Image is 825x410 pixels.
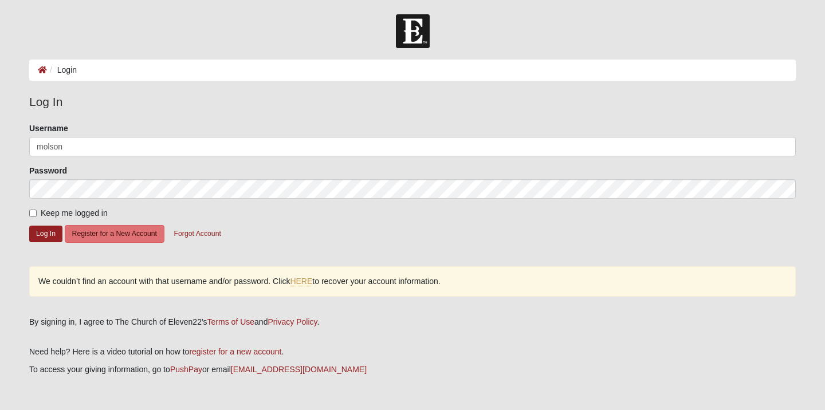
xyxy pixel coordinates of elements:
[29,266,796,297] div: We couldn’t find an account with that username and/or password. Click to recover your account inf...
[29,123,68,134] label: Username
[29,226,62,242] button: Log In
[189,347,281,356] a: register for a new account
[29,364,796,376] p: To access your giving information, go to or email
[29,165,67,176] label: Password
[29,93,796,111] legend: Log In
[396,14,430,48] img: Church of Eleven22 Logo
[41,208,108,218] span: Keep me logged in
[170,365,202,374] a: PushPay
[167,225,229,243] button: Forgot Account
[47,64,77,76] li: Login
[268,317,317,326] a: Privacy Policy
[29,210,37,217] input: Keep me logged in
[290,277,312,286] a: HERE
[231,365,367,374] a: [EMAIL_ADDRESS][DOMAIN_NAME]
[207,317,254,326] a: Terms of Use
[29,316,796,328] div: By signing in, I agree to The Church of Eleven22's and .
[29,346,796,358] p: Need help? Here is a video tutorial on how to .
[65,225,164,243] button: Register for a New Account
